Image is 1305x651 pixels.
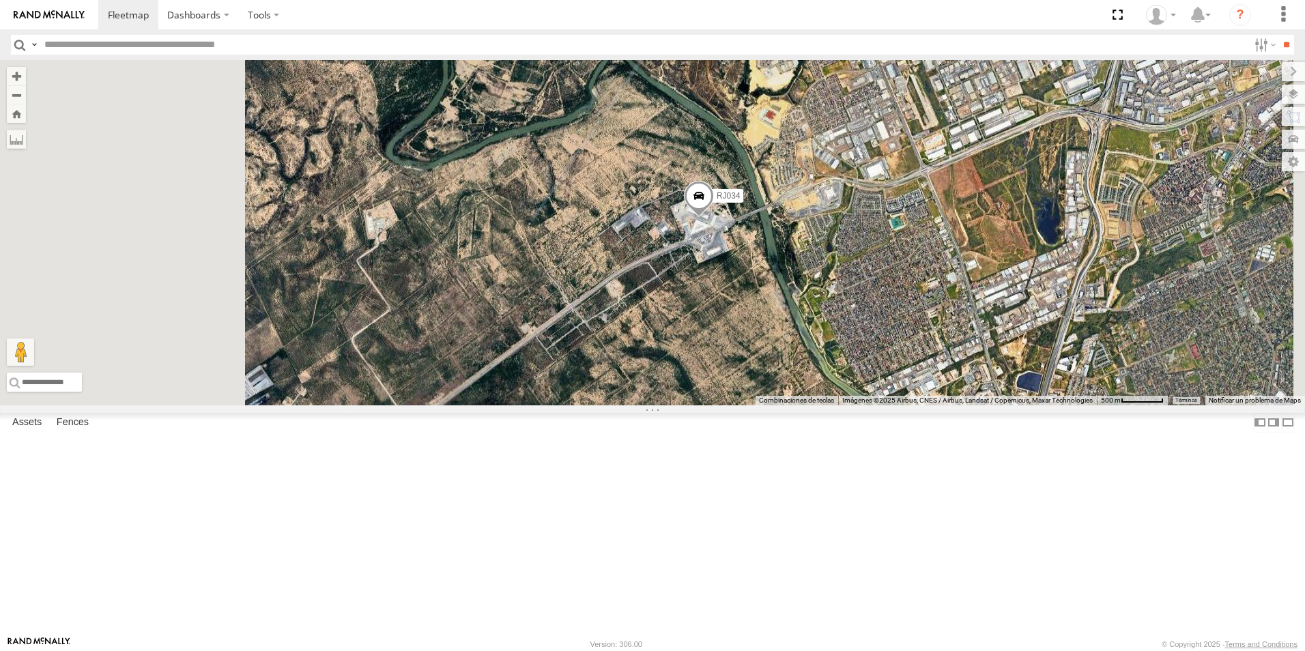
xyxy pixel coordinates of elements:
button: Zoom Home [7,104,26,123]
label: Fences [50,413,96,432]
label: Dock Summary Table to the Right [1267,413,1280,433]
i: ? [1229,4,1251,26]
button: Escala del mapa: 500 m por 59 píxeles [1097,396,1168,405]
label: Assets [5,413,48,432]
label: Search Query [29,35,40,55]
button: Combinaciones de teclas [759,396,834,405]
img: rand-logo.svg [14,10,85,20]
label: Dock Summary Table to the Left [1253,413,1267,433]
span: Imágenes ©2025 Airbus, CNES / Airbus, Landsat / Copernicus, Maxar Technologies [842,396,1093,404]
span: 500 m [1101,396,1121,404]
a: Visit our Website [8,637,70,651]
button: Zoom out [7,85,26,104]
label: Map Settings [1282,152,1305,171]
div: © Copyright 2025 - [1162,640,1297,648]
div: OSS FREIGHT [1141,5,1181,25]
div: Version: 306.00 [590,640,642,648]
button: Zoom in [7,67,26,85]
a: Terms and Conditions [1225,640,1297,648]
a: Notificar un problema de Maps [1209,396,1301,404]
span: RJ034 [717,191,741,201]
label: Hide Summary Table [1281,413,1295,433]
a: Términos (se abre en una nueva pestaña) [1175,398,1197,403]
label: Measure [7,130,26,149]
label: Search Filter Options [1249,35,1278,55]
button: Arrastra al hombrecito al mapa para abrir Street View [7,338,34,366]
